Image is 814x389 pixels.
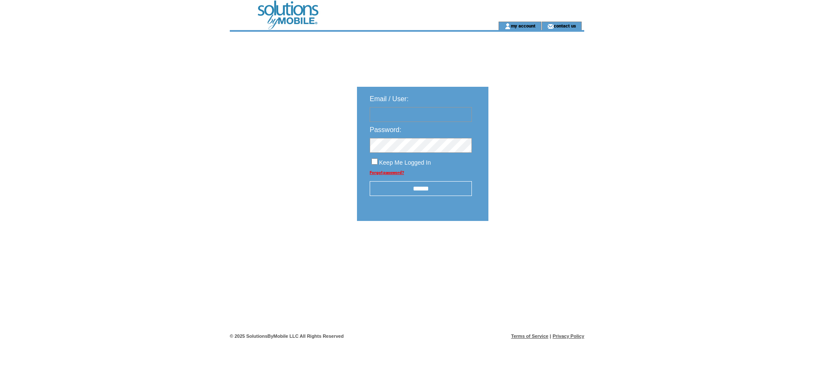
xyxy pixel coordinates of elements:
span: | [550,334,551,339]
a: Forgot password? [370,170,404,175]
span: Email / User: [370,95,409,102]
img: account_icon.gif;jsessionid=8BB1AE8583876E198E361F4501BCB7C8 [505,23,511,30]
a: Privacy Policy [552,334,584,339]
img: transparent.png;jsessionid=8BB1AE8583876E198E361F4501BCB7C8 [513,242,555,253]
a: Terms of Service [511,334,549,339]
a: my account [511,23,535,28]
span: Keep Me Logged In [379,159,431,166]
img: contact_us_icon.gif;jsessionid=8BB1AE8583876E198E361F4501BCB7C8 [547,23,554,30]
a: contact us [554,23,576,28]
span: © 2025 SolutionsByMobile LLC All Rights Reserved [230,334,344,339]
span: Password: [370,126,401,133]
